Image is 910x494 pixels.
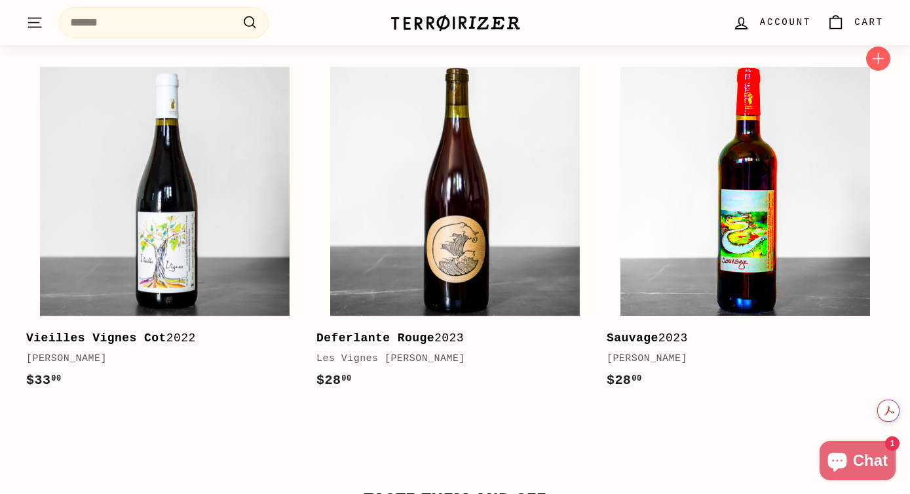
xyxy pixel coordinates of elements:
div: 2023 [316,329,580,348]
sup: 00 [632,374,641,383]
sup: 00 [341,374,351,383]
b: Sauvage [607,332,658,345]
a: Deferlante Rouge2023Les Vignes [PERSON_NAME] [316,53,594,405]
span: $28 [316,373,352,388]
div: Les Vignes [PERSON_NAME] [316,351,580,367]
a: Sauvage2023[PERSON_NAME] [607,53,884,405]
span: $33 [26,373,62,388]
b: Deferlante Rouge [316,332,434,345]
span: Account [760,15,811,29]
b: Vieilles Vignes Cot [26,332,166,345]
span: Cart [854,15,884,29]
a: Cart [819,3,892,42]
sup: 00 [51,374,61,383]
span: $28 [607,373,642,388]
inbox-online-store-chat: Shopify online store chat [816,441,900,484]
div: [PERSON_NAME] [607,351,871,367]
div: [PERSON_NAME] [26,351,290,367]
a: Vieilles Vignes Cot2022[PERSON_NAME] [26,53,303,405]
div: 2023 [607,329,871,348]
a: Account [725,3,819,42]
div: 2022 [26,329,290,348]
